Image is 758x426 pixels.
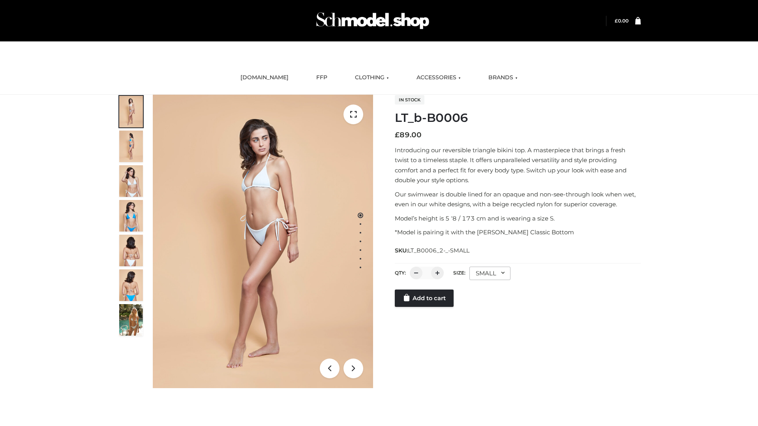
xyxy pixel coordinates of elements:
p: *Model is pairing it with the [PERSON_NAME] Classic Bottom [395,227,641,237]
img: ArielClassicBikiniTop_CloudNine_AzureSky_OW114ECO_7-scaled.jpg [119,235,143,266]
img: ArielClassicBikiniTop_CloudNine_AzureSky_OW114ECO_8-scaled.jpg [119,269,143,301]
img: ArielClassicBikiniTop_CloudNine_AzureSky_OW114ECO_1 [153,95,373,388]
p: Our swimwear is double lined for an opaque and non-see-through look when wet, even in our white d... [395,189,641,209]
label: Size: [453,270,465,276]
h1: LT_b-B0006 [395,111,641,125]
a: ACCESSORIES [411,69,467,86]
span: £ [395,131,400,139]
a: BRANDS [482,69,523,86]
img: ArielClassicBikiniTop_CloudNine_AzureSky_OW114ECO_3-scaled.jpg [119,165,143,197]
a: CLOTHING [349,69,395,86]
p: Model’s height is 5 ‘8 / 173 cm and is wearing a size S. [395,213,641,224]
img: Arieltop_CloudNine_AzureSky2.jpg [119,304,143,336]
a: FFP [310,69,333,86]
label: QTY: [395,270,406,276]
div: SMALL [469,267,510,280]
img: Schmodel Admin 964 [313,5,432,36]
span: £ [615,18,618,24]
bdi: 0.00 [615,18,629,24]
bdi: 89.00 [395,131,422,139]
img: ArielClassicBikiniTop_CloudNine_AzureSky_OW114ECO_2-scaled.jpg [119,131,143,162]
p: Introducing our reversible triangle bikini top. A masterpiece that brings a fresh twist to a time... [395,145,641,185]
span: LT_B0006_2-_-SMALL [408,247,469,254]
a: £0.00 [615,18,629,24]
span: SKU: [395,246,470,255]
span: In stock [395,95,424,105]
img: ArielClassicBikiniTop_CloudNine_AzureSky_OW114ECO_4-scaled.jpg [119,200,143,232]
a: [DOMAIN_NAME] [235,69,295,86]
a: Add to cart [395,290,454,307]
img: ArielClassicBikiniTop_CloudNine_AzureSky_OW114ECO_1-scaled.jpg [119,96,143,127]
